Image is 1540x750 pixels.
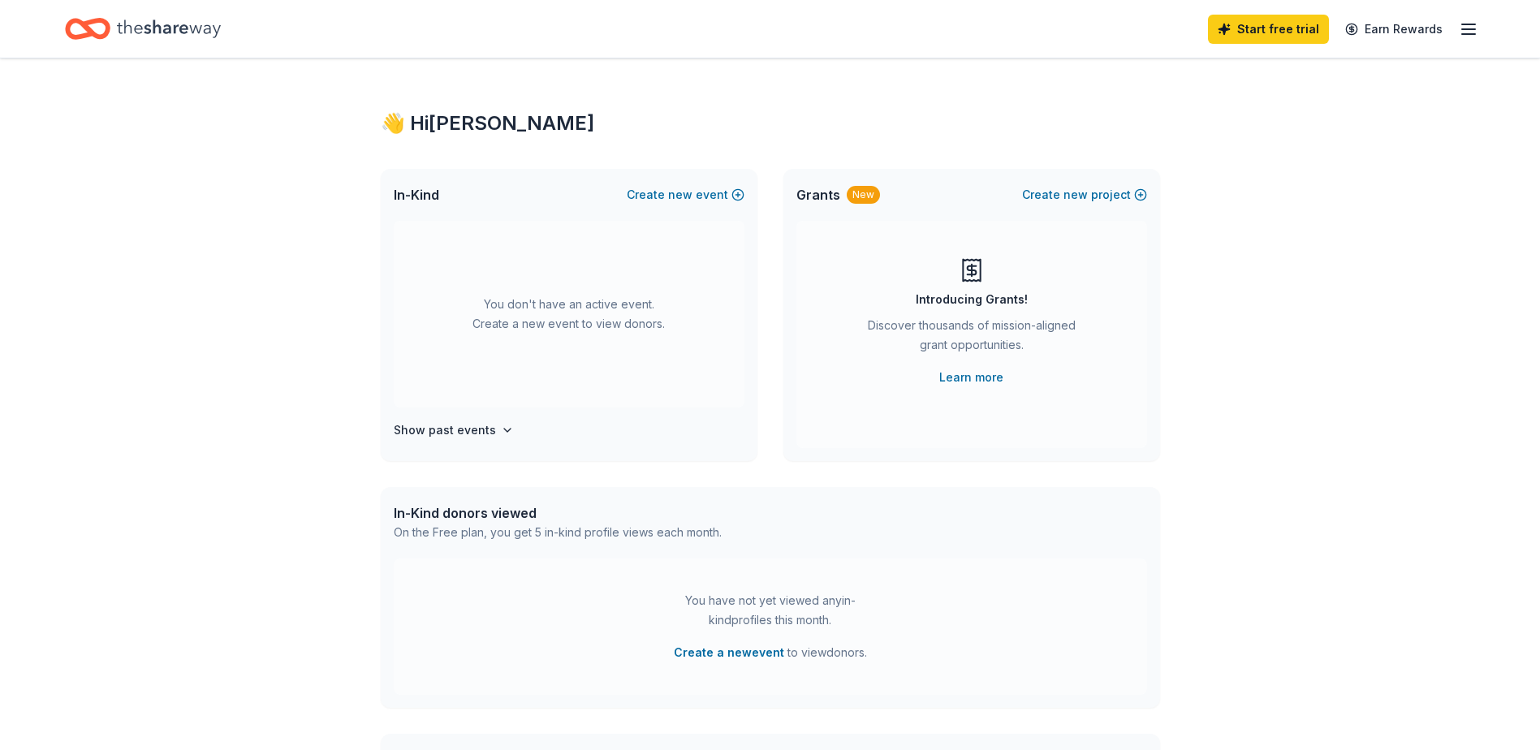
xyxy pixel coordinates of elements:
span: In-Kind [394,185,439,205]
a: Start free trial [1208,15,1329,44]
div: You don't have an active event. Create a new event to view donors. [394,221,744,407]
div: You have not yet viewed any in-kind profiles this month. [669,591,872,630]
div: In-Kind donors viewed [394,503,722,523]
button: Create a newevent [674,643,784,662]
button: Show past events [394,420,514,440]
div: On the Free plan, you get 5 in-kind profile views each month. [394,523,722,542]
span: Grants [796,185,840,205]
h4: Show past events [394,420,496,440]
a: Earn Rewards [1335,15,1452,44]
span: to view donors . [674,643,867,662]
button: Createnewevent [627,185,744,205]
span: new [668,185,692,205]
div: Introducing Grants! [916,290,1028,309]
div: New [847,186,880,204]
a: Learn more [939,368,1003,387]
button: Createnewproject [1022,185,1147,205]
div: 👋 Hi [PERSON_NAME] [381,110,1160,136]
a: Home [65,10,221,48]
span: new [1063,185,1088,205]
div: Discover thousands of mission-aligned grant opportunities. [861,316,1082,361]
